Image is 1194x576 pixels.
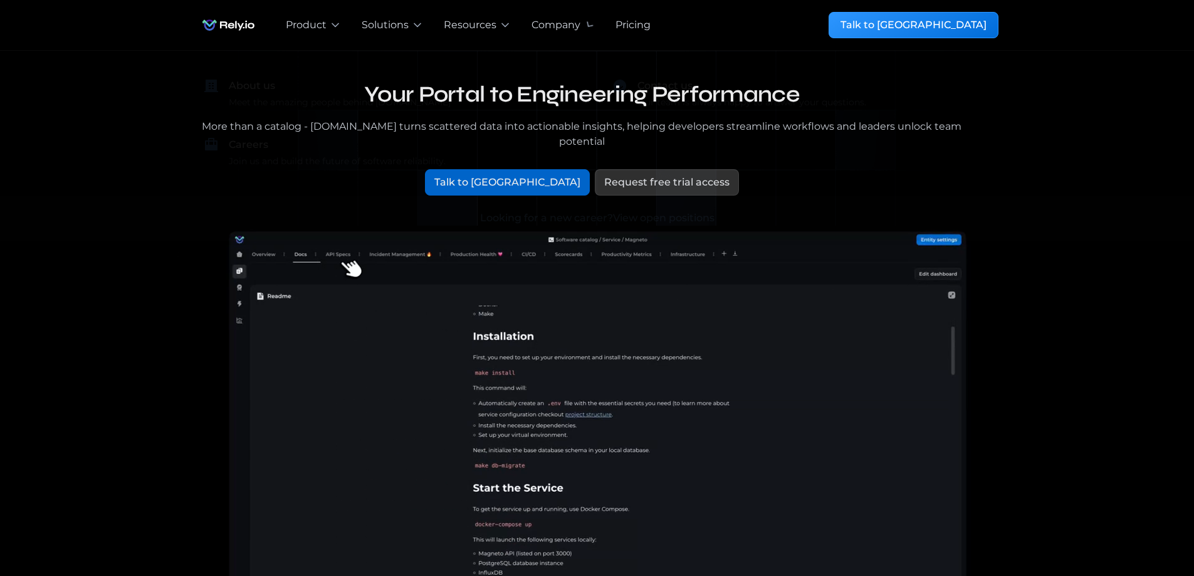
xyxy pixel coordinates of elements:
div: Talk to [GEOGRAPHIC_DATA] [841,18,987,33]
div: About us [229,78,275,93]
a: Contact usOur team is always happy to answer your questions. [605,71,998,117]
div: Resources [444,18,496,33]
div: Looking for a new career? [480,211,715,226]
div: Company [532,18,580,33]
a: home [196,13,261,38]
span: View open positions [613,212,715,224]
div: Careers [229,137,268,152]
div: Meet the amazing people behind [DOMAIN_NAME] ‍ [229,96,451,122]
a: Pricing [615,18,651,33]
div: Join us and build the future of software reliability. [229,155,446,168]
a: About usMeet the amazing people behind [DOMAIN_NAME]‍ [196,71,590,130]
div: Solutions [362,18,409,33]
a: CareersJoin us and build the future of software reliability. [196,130,590,175]
div: Contact us [637,78,693,93]
div: Our team is always happy to answer your questions. [637,96,866,109]
a: Looking for a new career?View open positions [20,196,1174,241]
div: Product [286,18,327,33]
iframe: Chatbot [1111,493,1176,558]
a: Talk to [GEOGRAPHIC_DATA] [829,12,998,38]
img: Rely.io logo [196,13,261,38]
